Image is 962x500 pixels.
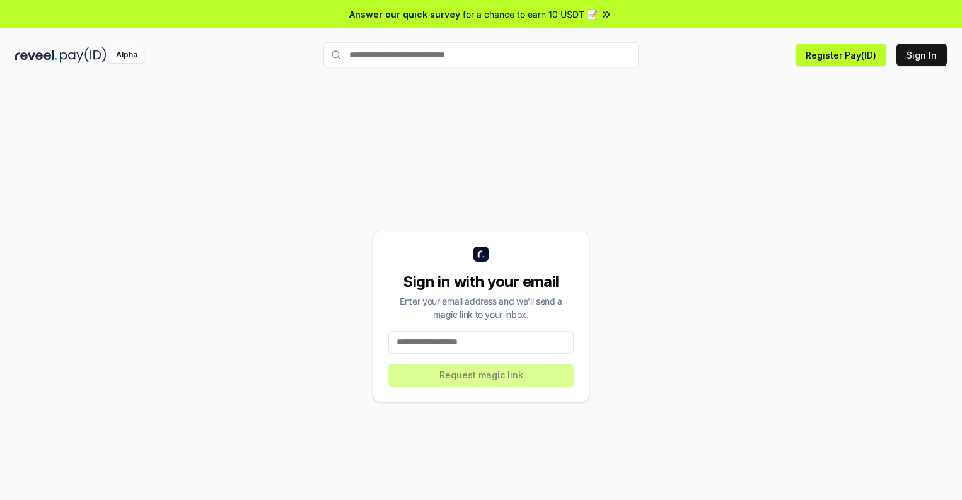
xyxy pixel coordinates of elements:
img: pay_id [60,47,107,63]
div: Sign in with your email [388,272,574,292]
span: Answer our quick survey [349,8,460,21]
img: logo_small [473,247,489,262]
button: Register Pay(ID) [796,44,886,66]
img: reveel_dark [15,47,57,63]
div: Alpha [109,47,144,63]
div: Enter your email address and we’ll send a magic link to your inbox. [388,294,574,321]
button: Sign In [896,44,947,66]
span: for a chance to earn 10 USDT 📝 [463,8,598,21]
